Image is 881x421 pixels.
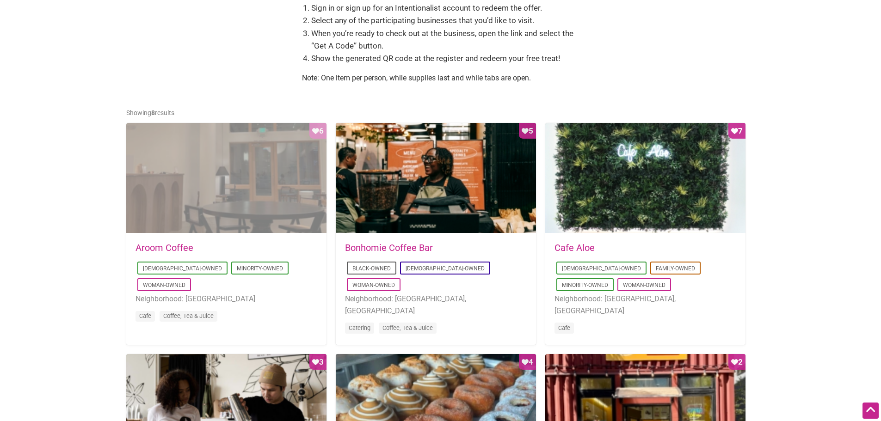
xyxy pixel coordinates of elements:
a: Minority-Owned [237,265,283,272]
div: Scroll Back to Top [863,403,879,419]
li: Neighborhood: [GEOGRAPHIC_DATA], [GEOGRAPHIC_DATA] [345,293,527,317]
a: Aroom Coffee [136,242,193,253]
a: Cafe [139,312,151,319]
a: Woman-Owned [352,282,395,288]
li: Show the generated QR code at the register and redeem your free treat! [311,52,579,65]
li: Sign in or sign up for an Intentionalist account to redeem the offer. [311,2,579,14]
a: Coffee, Tea & Juice [382,324,433,331]
li: Neighborhood: [GEOGRAPHIC_DATA], [GEOGRAPHIC_DATA] [554,293,736,317]
a: [DEMOGRAPHIC_DATA]-Owned [143,265,222,272]
a: Catering [349,324,370,331]
b: 8 [151,109,155,116]
li: Neighborhood: [GEOGRAPHIC_DATA] [136,293,317,305]
a: Bonhomie Coffee Bar [345,242,433,253]
a: Family-Owned [656,265,695,272]
span: Showing results [126,109,174,116]
a: Coffee, Tea & Juice [163,312,214,319]
a: Woman-Owned [623,282,665,288]
a: Cafe [558,324,570,331]
a: [DEMOGRAPHIC_DATA]-Owned [562,265,641,272]
p: Note: One item per person, while supplies last and while tabs are open. [302,72,579,84]
li: When you’re ready to check out at the business, open the link and select the “Get A Code” button. [311,27,579,52]
a: Black-Owned [352,265,391,272]
a: Cafe Aloe [554,242,595,253]
a: Woman-Owned [143,282,185,288]
a: Minority-Owned [562,282,608,288]
a: [DEMOGRAPHIC_DATA]-Owned [406,265,485,272]
li: Select any of the participating businesses that you’d like to visit. [311,14,579,27]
